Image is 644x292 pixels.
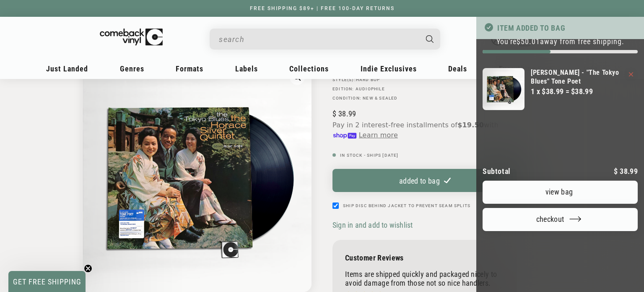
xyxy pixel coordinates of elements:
[483,208,638,231] button: Checkout
[8,271,86,292] div: GET FREE SHIPPINGClose teaser
[13,277,81,286] span: GET FREE SHIPPING
[483,37,638,46] p: You're away from free shipping.
[614,168,638,175] p: 38.99
[614,167,618,176] span: $
[531,86,623,97] div: 1 x $38.99 = $38.99
[483,168,511,175] h2: Subtotal
[483,181,638,204] a: View bag
[629,72,633,76] button: Remove Horace Silver - "The Tokyo Blues" Tone Poet
[84,264,92,273] button: Close teaser
[517,37,540,46] span: $50.01
[531,68,623,86] a: [PERSON_NAME] - "The Tokyo Blues" Tone Poet
[476,17,644,292] div: Your bag
[476,17,644,39] div: Item added to bag
[483,247,638,266] iframe: PayPal-paypal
